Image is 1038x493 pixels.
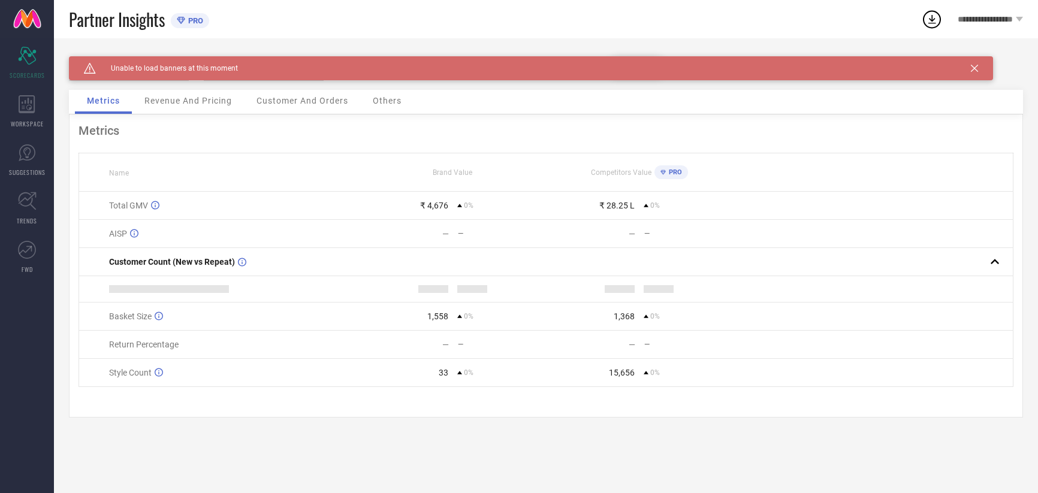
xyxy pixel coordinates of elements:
[109,201,148,210] span: Total GMV
[109,229,127,238] span: AISP
[442,229,449,238] div: —
[257,96,348,105] span: Customer And Orders
[144,96,232,105] span: Revenue And Pricing
[591,168,651,177] span: Competitors Value
[439,368,448,377] div: 33
[442,340,449,349] div: —
[17,216,37,225] span: TRENDS
[69,56,189,65] div: Brand
[921,8,943,30] div: Open download list
[109,169,129,177] span: Name
[427,311,448,321] div: 1,558
[109,257,235,267] span: Customer Count (New vs Repeat)
[599,201,635,210] div: ₹ 28.25 L
[650,368,660,377] span: 0%
[79,123,1013,138] div: Metrics
[96,64,238,72] span: Unable to load banners at this moment
[109,368,152,377] span: Style Count
[373,96,402,105] span: Others
[109,311,152,321] span: Basket Size
[666,168,682,176] span: PRO
[69,7,165,32] span: Partner Insights
[609,368,635,377] div: 15,656
[87,96,120,105] span: Metrics
[458,340,545,349] div: —
[109,340,179,349] span: Return Percentage
[464,201,473,210] span: 0%
[458,229,545,238] div: —
[629,229,635,238] div: —
[650,312,660,320] span: 0%
[433,168,472,177] span: Brand Value
[464,368,473,377] span: 0%
[185,16,203,25] span: PRO
[650,201,660,210] span: 0%
[644,229,732,238] div: —
[10,71,45,80] span: SCORECARDS
[629,340,635,349] div: —
[420,201,448,210] div: ₹ 4,676
[9,168,46,177] span: SUGGESTIONS
[11,119,44,128] span: WORKSPACE
[22,265,33,274] span: FWD
[614,311,635,321] div: 1,368
[644,340,732,349] div: —
[464,312,473,320] span: 0%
